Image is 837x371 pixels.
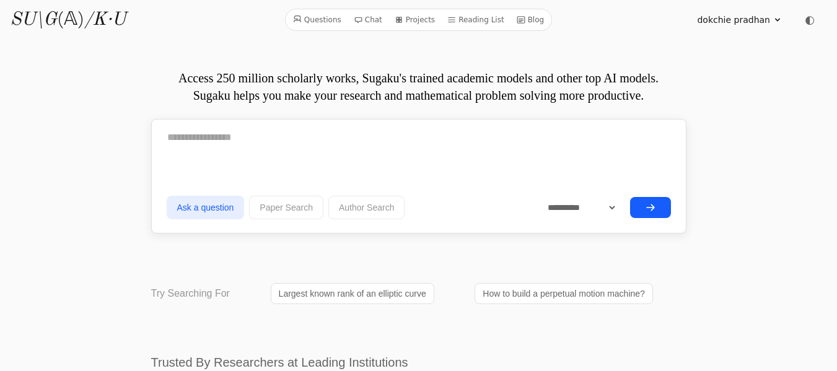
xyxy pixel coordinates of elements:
[805,14,815,25] span: ◐
[84,11,126,29] i: /K·U
[151,286,230,301] p: Try Searching For
[349,12,387,28] a: Chat
[390,12,440,28] a: Projects
[697,14,782,26] summary: dokchie pradhan
[151,69,686,104] p: Access 250 million scholarly works, Sugaku's trained academic models and other top AI models. Sug...
[10,9,126,31] a: SU\G(𝔸)/K·U
[271,283,434,304] a: Largest known rank of an elliptic curve
[288,12,346,28] a: Questions
[328,196,405,219] button: Author Search
[697,14,770,26] span: dokchie pradhan
[512,12,550,28] a: Blog
[167,196,245,219] button: Ask a question
[475,283,653,304] a: How to build a perpetual motion machine?
[797,7,822,32] button: ◐
[249,196,323,219] button: Paper Search
[10,11,57,29] i: SU\G
[151,354,686,371] h2: Trusted By Researchers at Leading Institutions
[442,12,509,28] a: Reading List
